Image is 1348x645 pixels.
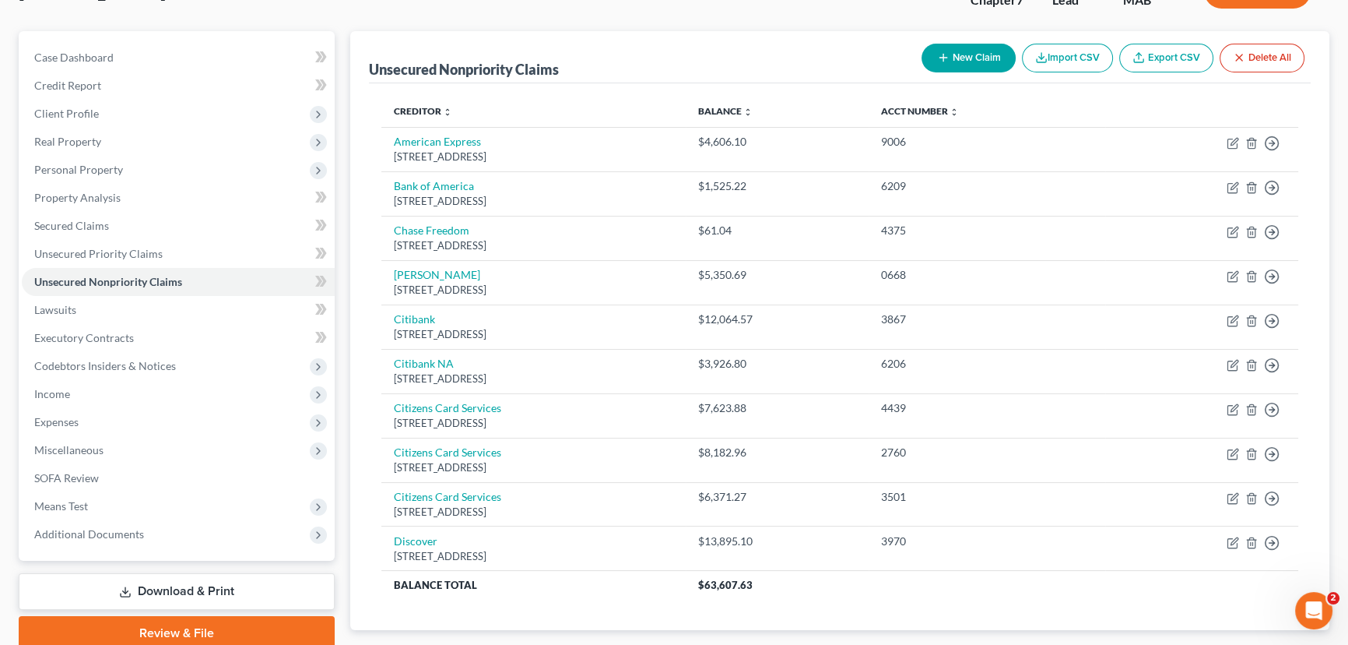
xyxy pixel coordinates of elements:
button: Import CSV [1022,44,1113,72]
button: New Claim [921,44,1016,72]
a: Discover [394,534,437,548]
a: Unsecured Nonpriority Claims [22,268,335,296]
a: Unsecured Priority Claims [22,240,335,268]
span: Means Test [34,499,88,513]
a: Citibank NA [394,357,454,370]
div: [STREET_ADDRESS] [394,505,673,520]
a: Creditor unfold_more [394,105,452,117]
iframe: Intercom live chat [1295,592,1332,629]
div: 3970 [881,534,1093,549]
div: [STREET_ADDRESS] [394,327,673,342]
span: Codebtors Insiders & Notices [34,359,176,372]
div: $7,623.88 [698,400,856,416]
div: [STREET_ADDRESS] [394,194,673,209]
a: Acct Number unfold_more [881,105,959,117]
a: [PERSON_NAME] [394,268,480,281]
a: Credit Report [22,72,335,100]
span: Secured Claims [34,219,109,232]
div: 2760 [881,445,1093,460]
a: Bank of America [394,179,474,192]
a: Balance unfold_more [698,105,753,117]
div: Unsecured Nonpriority Claims [369,60,559,79]
div: $5,350.69 [698,267,856,283]
div: [STREET_ADDRESS] [394,372,673,386]
div: $13,895.10 [698,534,856,549]
button: Delete All [1220,44,1304,72]
span: Case Dashboard [34,51,114,64]
div: [STREET_ADDRESS] [394,283,673,298]
span: Income [34,387,70,400]
a: Chase Freedom [394,224,469,237]
div: [STREET_ADDRESS] [394,460,673,475]
div: 6206 [881,356,1093,372]
a: Citizens Card Services [394,401,501,414]
div: $12,064.57 [698,312,856,327]
span: Miscellaneous [34,443,104,456]
i: unfold_more [950,107,959,117]
span: 2 [1327,592,1339,604]
a: Lawsuits [22,296,335,324]
div: [STREET_ADDRESS] [394,549,673,564]
span: Property Analysis [34,191,121,204]
span: Client Profile [34,107,99,120]
span: Expenses [34,415,79,428]
div: $4,606.10 [698,134,856,150]
a: Download & Print [19,573,335,610]
span: $63,607.63 [698,579,753,591]
div: 3501 [881,489,1093,505]
a: American Express [394,135,481,148]
i: unfold_more [443,107,452,117]
span: Real Property [34,135,101,148]
div: $61.04 [698,223,856,238]
span: Additional Documents [34,527,144,541]
a: Export CSV [1119,44,1213,72]
a: Citizens Card Services [394,446,501,459]
a: SOFA Review [22,464,335,492]
span: Unsecured Nonpriority Claims [34,275,182,288]
a: Executory Contracts [22,324,335,352]
div: 4375 [881,223,1093,238]
div: 0668 [881,267,1093,283]
th: Balance Total [381,571,686,599]
div: $8,182.96 [698,445,856,460]
div: $6,371.27 [698,489,856,505]
div: [STREET_ADDRESS] [394,238,673,253]
span: Personal Property [34,163,123,176]
span: Lawsuits [34,303,76,316]
a: Citibank [394,312,435,326]
span: SOFA Review [34,471,99,485]
div: $1,525.22 [698,178,856,194]
div: [STREET_ADDRESS] [394,416,673,431]
div: 3867 [881,312,1093,327]
a: Secured Claims [22,212,335,240]
a: Property Analysis [22,184,335,212]
div: [STREET_ADDRESS] [394,150,673,164]
a: Citizens Card Services [394,490,501,503]
div: $3,926.80 [698,356,856,372]
span: Credit Report [34,79,101,92]
a: Case Dashboard [22,44,335,72]
div: 4439 [881,400,1093,416]
i: unfold_more [743,107,753,117]
span: Unsecured Priority Claims [34,247,163,260]
div: 6209 [881,178,1093,194]
div: 9006 [881,134,1093,150]
span: Executory Contracts [34,331,134,344]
